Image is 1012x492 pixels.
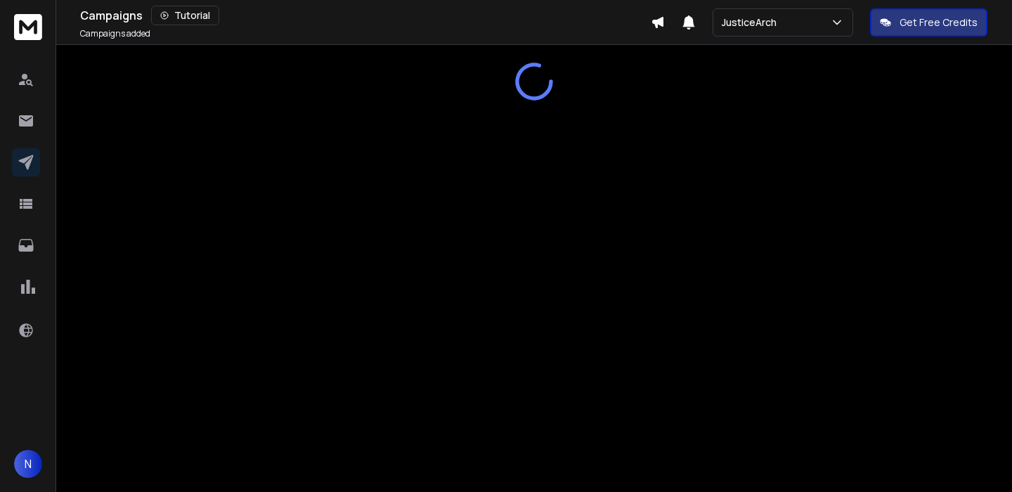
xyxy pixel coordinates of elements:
button: Get Free Credits [870,8,987,37]
button: N [14,450,42,478]
p: Campaigns added [80,28,150,39]
p: JusticeArch [722,15,782,30]
p: Get Free Credits [900,15,978,30]
button: Tutorial [151,6,219,25]
div: Campaigns [80,6,651,25]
